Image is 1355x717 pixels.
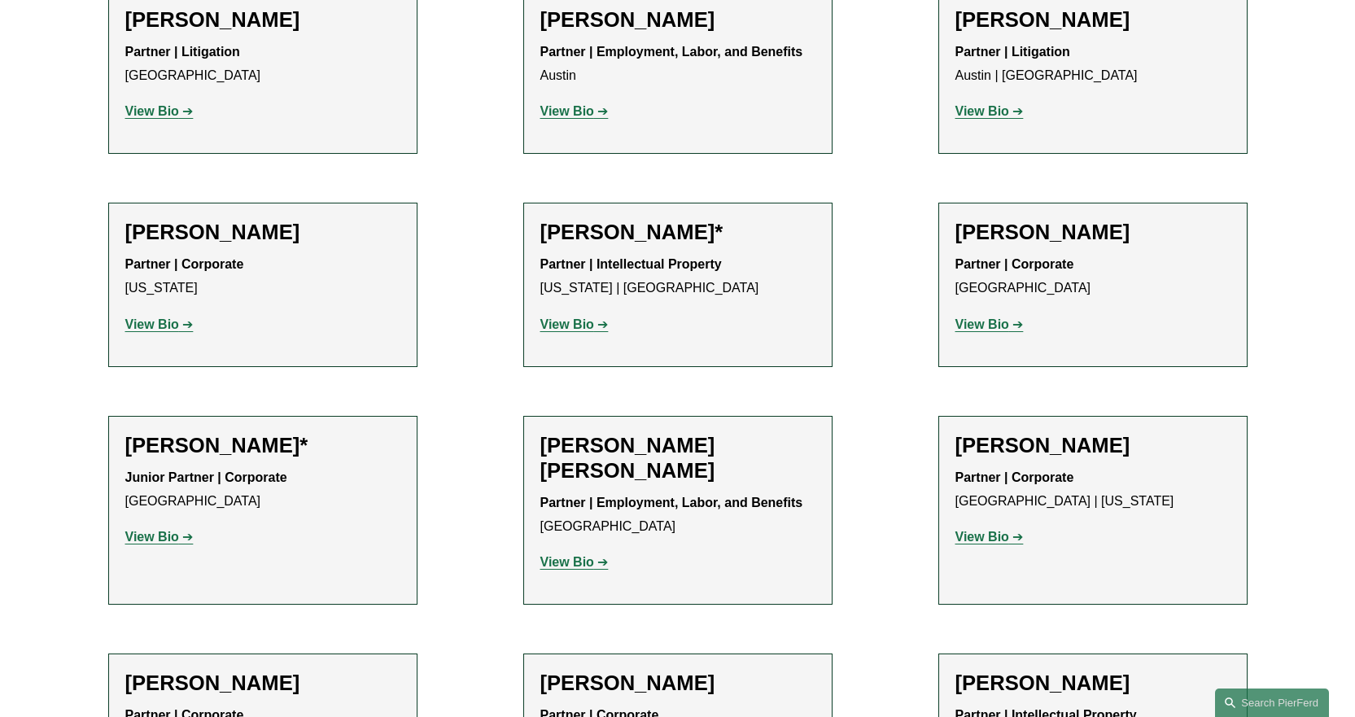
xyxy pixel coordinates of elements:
h2: [PERSON_NAME] [PERSON_NAME] [540,433,815,483]
strong: View Bio [125,104,179,118]
strong: Partner | Corporate [955,257,1074,271]
h2: [PERSON_NAME] [540,671,815,696]
strong: View Bio [955,317,1009,331]
a: View Bio [125,317,194,331]
a: View Bio [955,104,1024,118]
strong: View Bio [955,530,1009,544]
strong: Partner | Employment, Labor, and Benefits [540,45,803,59]
a: View Bio [540,317,609,331]
a: Search this site [1215,689,1329,717]
a: View Bio [540,104,609,118]
h2: [PERSON_NAME]* [125,433,400,458]
a: View Bio [955,530,1024,544]
h2: [PERSON_NAME] [125,220,400,245]
h2: [PERSON_NAME] [955,220,1230,245]
h2: [PERSON_NAME]* [540,220,815,245]
strong: View Bio [540,555,594,569]
h2: [PERSON_NAME] [125,7,400,33]
strong: Partner | Litigation [125,45,240,59]
strong: View Bio [540,317,594,331]
strong: Junior Partner | Corporate [125,470,287,484]
h2: [PERSON_NAME] [540,7,815,33]
p: [GEOGRAPHIC_DATA] [955,253,1230,300]
p: [US_STATE] | [GEOGRAPHIC_DATA] [540,253,815,300]
strong: Partner | Litigation [955,45,1070,59]
a: View Bio [125,104,194,118]
p: Austin | [GEOGRAPHIC_DATA] [955,41,1230,88]
h2: [PERSON_NAME] [955,433,1230,458]
p: [GEOGRAPHIC_DATA] | [US_STATE] [955,466,1230,514]
h2: [PERSON_NAME] [125,671,400,696]
strong: View Bio [955,104,1009,118]
h2: [PERSON_NAME] [955,7,1230,33]
p: [GEOGRAPHIC_DATA] [125,41,400,88]
strong: Partner | Intellectual Property [540,257,722,271]
p: [GEOGRAPHIC_DATA] [540,492,815,539]
p: [US_STATE] [125,253,400,300]
a: View Bio [125,530,194,544]
strong: Partner | Corporate [125,257,244,271]
strong: View Bio [540,104,594,118]
strong: View Bio [125,317,179,331]
h2: [PERSON_NAME] [955,671,1230,696]
a: View Bio [540,555,609,569]
strong: Partner | Corporate [955,470,1074,484]
p: Austin [540,41,815,88]
strong: Partner | Employment, Labor, and Benefits [540,496,803,509]
p: [GEOGRAPHIC_DATA] [125,466,400,514]
strong: View Bio [125,530,179,544]
a: View Bio [955,317,1024,331]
